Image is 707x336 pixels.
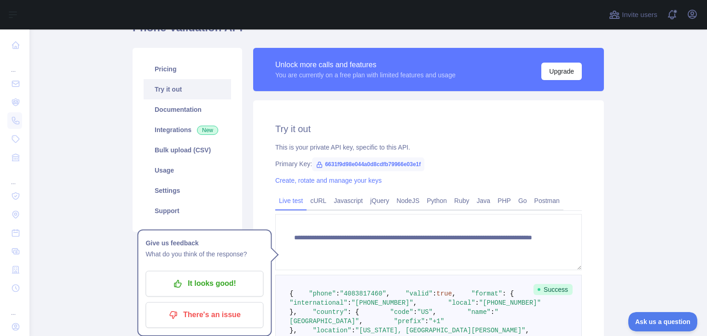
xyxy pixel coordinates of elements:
button: It looks good! [145,271,263,296]
span: : [348,299,351,307]
a: PHP [494,193,515,208]
span: , [359,318,363,325]
a: Javascript [330,193,366,208]
h1: Give us feedback [145,238,263,249]
span: "name" [468,308,491,316]
a: Go [515,193,531,208]
span: "[PHONE_NUMBER]" [351,299,413,307]
a: Live test [275,193,307,208]
p: It looks good! [152,276,256,291]
div: ... [7,168,22,186]
a: Integrations New [144,120,231,140]
iframe: Toggle Customer Support [628,312,698,331]
a: cURL [307,193,330,208]
span: : { [348,308,359,316]
span: , [433,308,436,316]
span: Invite users [622,10,657,20]
span: "location" [313,327,351,334]
p: There's an issue [152,307,256,323]
span: "international" [290,299,348,307]
span: "[US_STATE], [GEOGRAPHIC_DATA][PERSON_NAME]" [355,327,526,334]
a: Postman [531,193,563,208]
span: : { [502,290,514,297]
span: : [336,290,340,297]
a: Support [144,201,231,221]
button: Upgrade [541,63,582,80]
a: Pricing [144,59,231,79]
p: What do you think of the response? [145,249,263,260]
span: { [290,290,293,297]
div: Unlock more calls and features [275,59,456,70]
span: "[GEOGRAPHIC_DATA]" [290,308,498,325]
span: "local" [448,299,475,307]
a: Documentation [144,99,231,120]
h1: Phone Validation API [133,20,604,42]
a: Java [473,193,494,208]
span: , [413,299,417,307]
a: NodeJS [393,193,423,208]
button: There's an issue [145,302,263,328]
button: Invite users [607,7,659,22]
a: Bulk upload (CSV) [144,140,231,160]
span: "country" [313,308,348,316]
span: }, [290,327,297,334]
span: : [433,290,436,297]
a: Create, rotate and manage your keys [275,177,382,184]
a: Python [423,193,451,208]
span: "+1" [429,318,444,325]
span: true [436,290,452,297]
span: 6631f9d98e044a0d8cdfb79966e03e1f [312,157,424,171]
div: ... [7,298,22,317]
span: New [197,126,218,135]
span: "valid" [406,290,433,297]
a: Settings [144,180,231,201]
span: "format" [471,290,502,297]
span: Success [533,284,573,295]
div: This is your private API key, specific to this API. [275,143,582,152]
div: You are currently on a free plan with limited features and usage [275,70,456,80]
span: }, [290,308,297,316]
span: , [526,327,529,334]
a: jQuery [366,193,393,208]
span: : [413,308,417,316]
span: : [491,308,494,316]
span: , [452,290,456,297]
a: Ruby [451,193,473,208]
span: "phone" [309,290,336,297]
a: Usage [144,160,231,180]
span: , [386,290,390,297]
div: Primary Key: [275,159,582,168]
span: "US" [417,308,433,316]
span: "[PHONE_NUMBER]" [479,299,541,307]
h2: Try it out [275,122,582,135]
span: : [475,299,479,307]
span: "prefix" [394,318,425,325]
span: : [425,318,429,325]
span: "4083817460" [340,290,386,297]
span: "code" [390,308,413,316]
div: ... [7,55,22,74]
span: : [351,327,355,334]
a: Try it out [144,79,231,99]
